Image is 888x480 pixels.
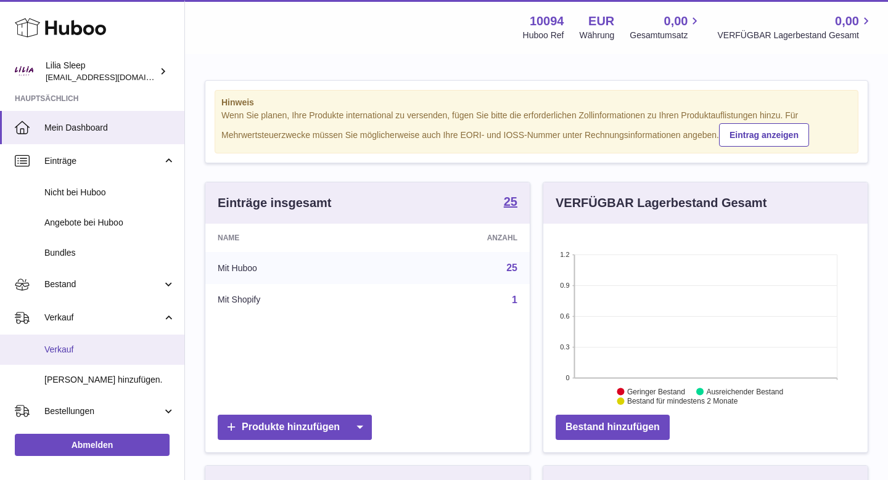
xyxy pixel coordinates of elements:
[560,312,569,320] text: 0.6
[588,13,614,30] strong: EUR
[44,344,175,356] span: Verkauf
[523,30,564,41] div: Huboo Ref
[664,13,688,30] span: 0,00
[44,155,162,167] span: Einträge
[565,374,569,381] text: 0
[504,195,517,210] a: 25
[580,30,615,41] div: Währung
[627,397,738,405] text: Bestand für mindestens 2 Monate
[44,279,162,290] span: Bestand
[44,247,175,259] span: Bundles
[218,415,372,440] a: Produkte hinzufügen
[530,13,564,30] strong: 10094
[44,312,162,323] span: Verkauf
[560,251,569,258] text: 1.2
[504,195,517,208] strong: 25
[719,123,809,147] a: Eintrag anzeigen
[218,195,332,211] h3: Einträge insgesamt
[221,97,852,108] strong: Hinweis
[15,434,170,456] a: Abmelden
[627,387,685,396] text: Geringer Bestand
[15,62,33,81] img: accounts@lilia-sleep.com
[44,374,175,386] span: [PERSON_NAME] hinzufügen.
[44,405,162,417] span: Bestellungen
[630,30,702,41] span: Gesamtumsatz
[512,295,517,305] a: 1
[706,387,783,396] text: Ausreichender Bestand
[556,415,670,440] a: Bestand hinzufügen
[556,195,767,211] h3: VERFÜGBAR Lagerbestand Gesamt
[717,13,873,41] a: 0,00 VERFÜGBAR Lagerbestand Gesamt
[717,30,873,41] span: VERFÜGBAR Lagerbestand Gesamt
[44,187,175,198] span: Nicht bei Huboo
[46,60,157,83] div: Lilia Sleep
[835,13,859,30] span: 0,00
[46,72,181,82] span: [EMAIL_ADDRESS][DOMAIN_NAME]
[205,224,384,252] th: Name
[384,224,530,252] th: Anzahl
[221,110,852,147] div: Wenn Sie planen, Ihre Produkte international zu versenden, fügen Sie bitte die erforderlichen Zol...
[44,217,175,229] span: Angebote bei Huboo
[205,284,384,316] td: Mit Shopify
[560,282,569,289] text: 0.9
[630,13,702,41] a: 0,00 Gesamtumsatz
[44,122,175,134] span: Mein Dashboard
[560,343,569,351] text: 0.3
[506,262,517,273] a: 25
[205,252,384,284] td: Mit Huboo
